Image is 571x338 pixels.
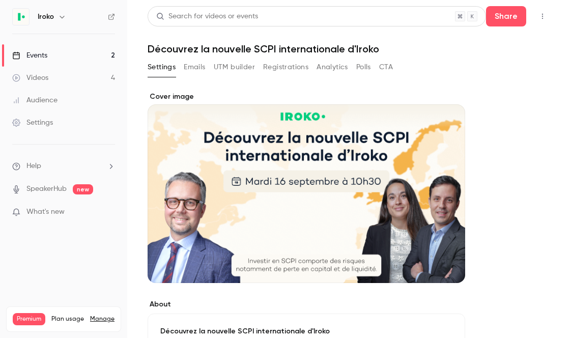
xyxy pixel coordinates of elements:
div: Search for videos or events [156,11,258,22]
div: Settings [12,118,53,128]
button: CTA [379,59,393,75]
span: Premium [13,313,45,325]
section: Cover image [148,92,465,283]
span: new [73,184,93,194]
a: SpeakerHub [26,184,67,194]
label: Cover image [148,92,465,102]
h6: Iroko [38,12,54,22]
button: Share [486,6,526,26]
span: Help [26,161,41,172]
h1: Découvrez la nouvelle SCPI internationale d'Iroko [148,43,551,55]
button: Registrations [263,59,308,75]
p: Découvrez la nouvelle SCPI internationale d'Iroko [160,326,452,336]
li: help-dropdown-opener [12,161,115,172]
span: What's new [26,207,65,217]
button: Settings [148,59,176,75]
div: Audience [12,95,58,105]
div: Events [12,50,47,61]
button: Analytics [317,59,348,75]
button: UTM builder [214,59,255,75]
label: About [148,299,465,309]
div: Videos [12,73,48,83]
img: Iroko [13,9,29,25]
button: Polls [356,59,371,75]
span: Plan usage [51,315,84,323]
a: Manage [90,315,115,323]
button: Emails [184,59,205,75]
